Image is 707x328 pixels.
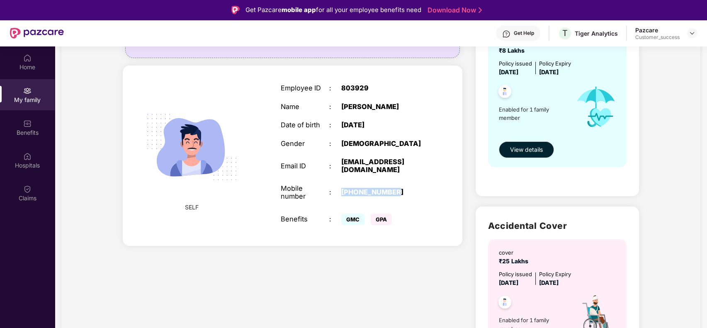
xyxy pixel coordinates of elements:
img: svg+xml;base64,PHN2ZyB4bWxucz0iaHR0cDovL3d3dy53My5vcmcvMjAwMC9zdmciIHdpZHRoPSI0OC45NDMiIGhlaWdodD... [495,293,515,313]
img: svg+xml;base64,PHN2ZyB4bWxucz0iaHR0cDovL3d3dy53My5vcmcvMjAwMC9zdmciIHdpZHRoPSI0OC45NDMiIGhlaWdodD... [495,83,515,103]
img: Stroke [479,6,482,15]
button: View details [499,141,554,158]
span: SELF [185,203,199,212]
img: svg+xml;base64,PHN2ZyB3aWR0aD0iMjAiIGhlaWdodD0iMjAiIHZpZXdCb3g9IjAgMCAyMCAyMCIgZmlsbD0ibm9uZSIgeG... [23,87,32,95]
strong: mobile app [282,6,316,14]
img: svg+xml;base64,PHN2ZyBpZD0iQmVuZWZpdHMiIHhtbG5zPSJodHRwOi8vd3d3LnczLm9yZy8yMDAwL3N2ZyIgd2lkdGg9Ij... [23,119,32,128]
div: Tiger Analytics [575,29,618,37]
div: Benefits [281,215,329,223]
div: cover [499,248,532,257]
div: : [329,188,341,196]
div: 803929 [341,84,426,92]
div: [PERSON_NAME] [341,103,426,111]
img: Logo [231,6,240,14]
span: [DATE] [499,68,518,75]
div: Policy issued [499,59,532,68]
div: Policy issued [499,270,532,278]
img: icon [568,77,624,137]
div: Policy Expiry [539,59,571,68]
div: Pazcare [635,26,680,34]
span: [DATE] [539,279,559,286]
div: : [329,84,341,92]
span: ₹25 Lakhs [499,258,532,265]
span: Enabled for 1 family member [499,105,568,122]
img: New Pazcare Logo [10,28,64,39]
img: svg+xml;base64,PHN2ZyBpZD0iSG9zcGl0YWxzIiB4bWxucz0iaHR0cDovL3d3dy53My5vcmcvMjAwMC9zdmciIHdpZHRoPS... [23,152,32,160]
span: View details [510,145,543,154]
a: Download Now [428,6,479,15]
span: [DATE] [539,68,559,75]
div: [EMAIL_ADDRESS][DOMAIN_NAME] [341,158,426,174]
img: svg+xml;base64,PHN2ZyBpZD0iSGVscC0zMngzMiIgeG1sbnM9Imh0dHA6Ly93d3cudzMub3JnLzIwMDAvc3ZnIiB3aWR0aD... [502,30,510,38]
div: [DEMOGRAPHIC_DATA] [341,140,426,148]
div: : [329,140,341,148]
div: : [329,103,341,111]
div: : [329,215,341,223]
span: [DATE] [499,279,518,286]
span: GMC [341,214,364,225]
div: : [329,121,341,129]
div: Customer_success [635,34,680,41]
div: Get Help [514,30,534,36]
div: Email ID [281,162,329,170]
img: svg+xml;base64,PHN2ZyBpZD0iQ2xhaW0iIHhtbG5zPSJodHRwOi8vd3d3LnczLm9yZy8yMDAwL3N2ZyIgd2lkdGg9IjIwIi... [23,185,32,193]
img: svg+xml;base64,PHN2ZyBpZD0iRHJvcGRvd24tMzJ4MzIiIHhtbG5zPSJodHRwOi8vd3d3LnczLm9yZy8yMDAwL3N2ZyIgd2... [689,30,695,36]
div: Employee ID [281,84,329,92]
div: Date of birth [281,121,329,129]
img: svg+xml;base64,PHN2ZyBpZD0iSG9tZSIgeG1sbnM9Imh0dHA6Ly93d3cudzMub3JnLzIwMDAvc3ZnIiB3aWR0aD0iMjAiIG... [23,54,32,62]
span: GPA [371,214,392,225]
img: svg+xml;base64,PHN2ZyB4bWxucz0iaHR0cDovL3d3dy53My5vcmcvMjAwMC9zdmciIHdpZHRoPSIyMjQiIGhlaWdodD0iMT... [136,91,248,203]
div: Name [281,103,329,111]
div: [PHONE_NUMBER] [341,188,426,196]
div: Policy Expiry [539,270,571,278]
div: Get Pazcare for all your employee benefits need [245,5,421,15]
div: Mobile number [281,185,329,201]
h2: Accidental Cover [488,219,626,233]
div: Gender [281,140,329,148]
div: [DATE] [341,121,426,129]
span: ₹8 Lakhs [499,47,528,54]
span: T [562,28,568,38]
div: : [329,162,341,170]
